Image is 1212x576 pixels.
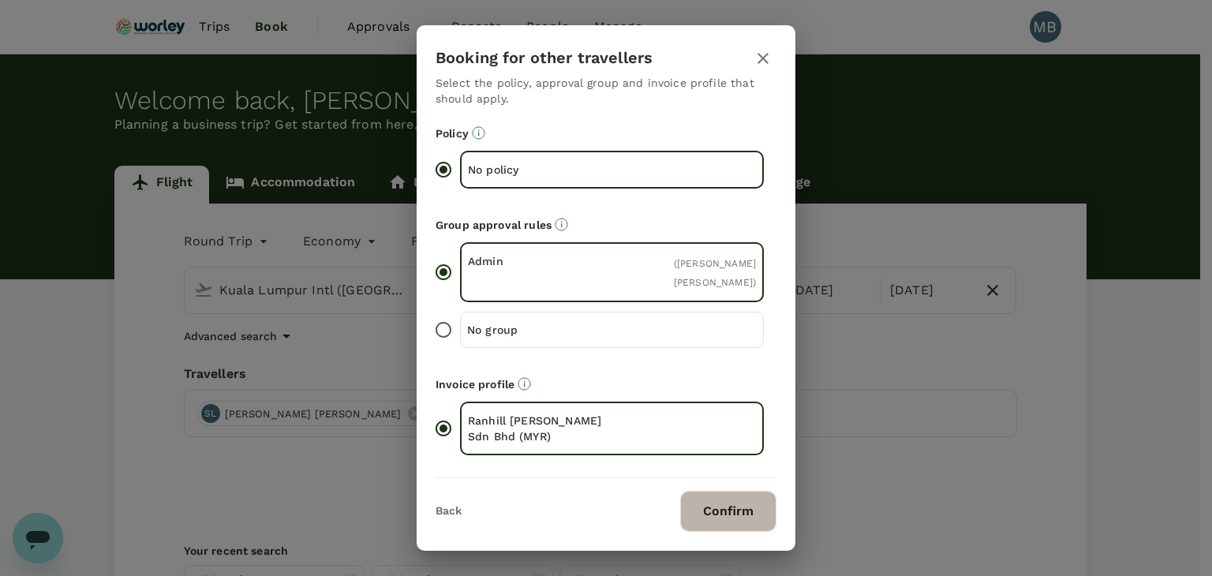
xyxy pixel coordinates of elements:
[468,162,612,178] p: No policy
[472,126,485,140] svg: Booking restrictions are based on the selected travel policy.
[468,253,612,269] p: Admin
[436,505,462,518] button: Back
[468,413,612,444] p: Ranhill [PERSON_NAME] Sdn Bhd (MYR)
[436,125,776,141] p: Policy
[436,75,776,107] p: Select the policy, approval group and invoice profile that should apply.
[467,322,612,338] p: No group
[555,218,568,231] svg: Default approvers or custom approval rules (if available) are based on the user group.
[436,49,653,67] h3: Booking for other travellers
[436,217,776,233] p: Group approval rules
[436,376,776,392] p: Invoice profile
[680,491,776,532] button: Confirm
[674,258,756,288] span: ( [PERSON_NAME] [PERSON_NAME] )
[518,377,531,391] svg: The payment currency and company information are based on the selected invoice profile.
